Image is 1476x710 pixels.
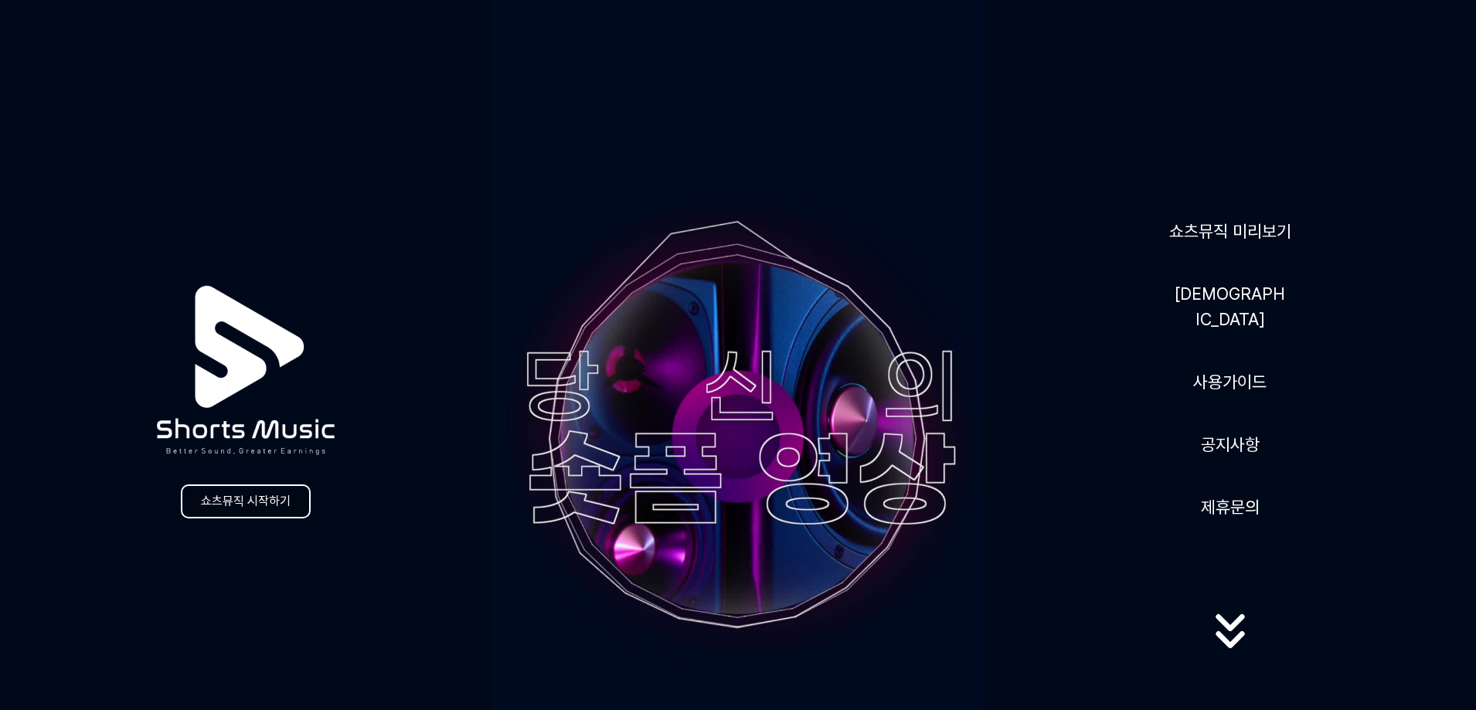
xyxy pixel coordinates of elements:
[119,244,372,497] img: logo
[1195,488,1266,526] button: 제휴문의
[1168,275,1292,338] a: [DEMOGRAPHIC_DATA]
[1163,212,1297,250] a: 쇼츠뮤직 미리보기
[181,484,311,518] a: 쇼츠뮤직 시작하기
[1187,363,1273,401] a: 사용가이드
[1195,426,1266,464] a: 공지사항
